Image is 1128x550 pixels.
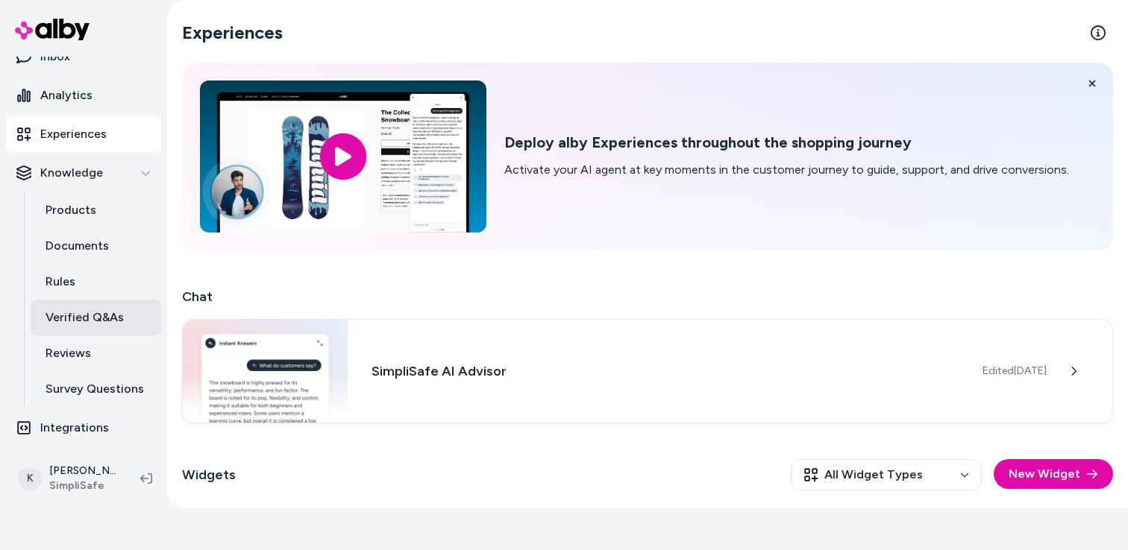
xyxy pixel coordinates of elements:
[994,459,1113,489] button: New Widget
[31,300,161,335] a: Verified Q&As
[31,192,161,228] a: Products
[182,319,1113,423] a: Chat widgetSimpliSafe AI AdvisorEdited[DATE]
[40,48,70,66] p: Inbox
[504,133,1069,152] h2: Deploy alby Experiences throughout the shopping journey
[183,320,348,423] img: Chat widget
[182,21,283,45] h2: Experiences
[31,228,161,264] a: Documents
[40,86,93,104] p: Analytics
[46,344,91,362] p: Reviews
[15,19,90,40] img: alby Logo
[31,335,161,371] a: Reviews
[31,371,161,407] a: Survey Questions
[49,478,116,493] span: SimpliSafe
[6,78,161,113] a: Analytics
[9,455,128,502] button: K[PERSON_NAME]SimpliSafe
[46,237,109,255] p: Documents
[504,161,1069,179] p: Activate your AI agent at key moments in the customer journey to guide, support, and drive conver...
[46,380,144,398] p: Survey Questions
[40,125,107,143] p: Experiences
[791,459,982,490] button: All Widget Types
[182,464,236,485] h2: Widgets
[46,309,124,326] p: Verified Q&As
[40,164,103,182] p: Knowledge
[18,467,42,490] span: K
[372,361,959,382] h3: SimpliSafe AI Advisor
[6,116,161,152] a: Experiences
[182,286,1113,307] h2: Chat
[46,201,96,219] p: Products
[31,264,161,300] a: Rules
[983,364,1047,379] span: Edited [DATE]
[6,410,161,446] a: Integrations
[46,273,75,291] p: Rules
[40,419,109,437] p: Integrations
[49,464,116,478] p: [PERSON_NAME]
[6,155,161,191] button: Knowledge
[6,39,161,75] a: Inbox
